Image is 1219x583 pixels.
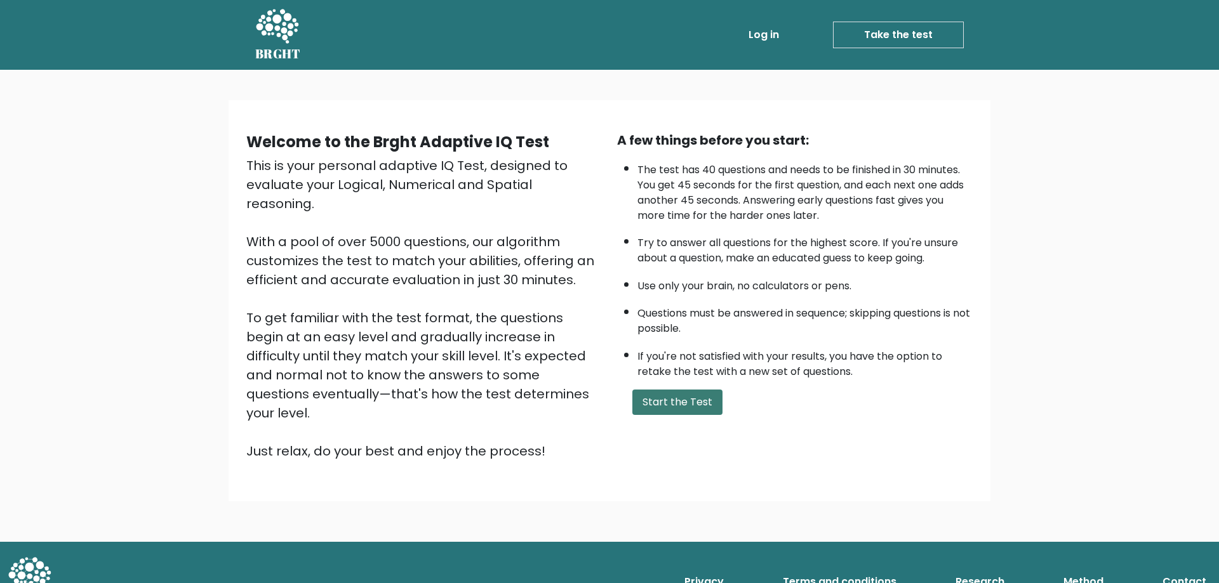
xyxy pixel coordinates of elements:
[637,156,973,223] li: The test has 40 questions and needs to be finished in 30 minutes. You get 45 seconds for the firs...
[246,131,549,152] b: Welcome to the Brght Adaptive IQ Test
[743,22,784,48] a: Log in
[246,156,602,461] div: This is your personal adaptive IQ Test, designed to evaluate your Logical, Numerical and Spatial ...
[637,272,973,294] li: Use only your brain, no calculators or pens.
[833,22,964,48] a: Take the test
[617,131,973,150] div: A few things before you start:
[632,390,723,415] button: Start the Test
[255,46,301,62] h5: BRGHT
[255,5,301,65] a: BRGHT
[637,343,973,379] li: If you're not satisfied with your results, you have the option to retake the test with a new set ...
[637,299,973,336] li: Questions must be answered in sequence; skipping questions is not possible.
[637,229,973,266] li: Try to answer all questions for the highest score. If you're unsure about a question, make an edu...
